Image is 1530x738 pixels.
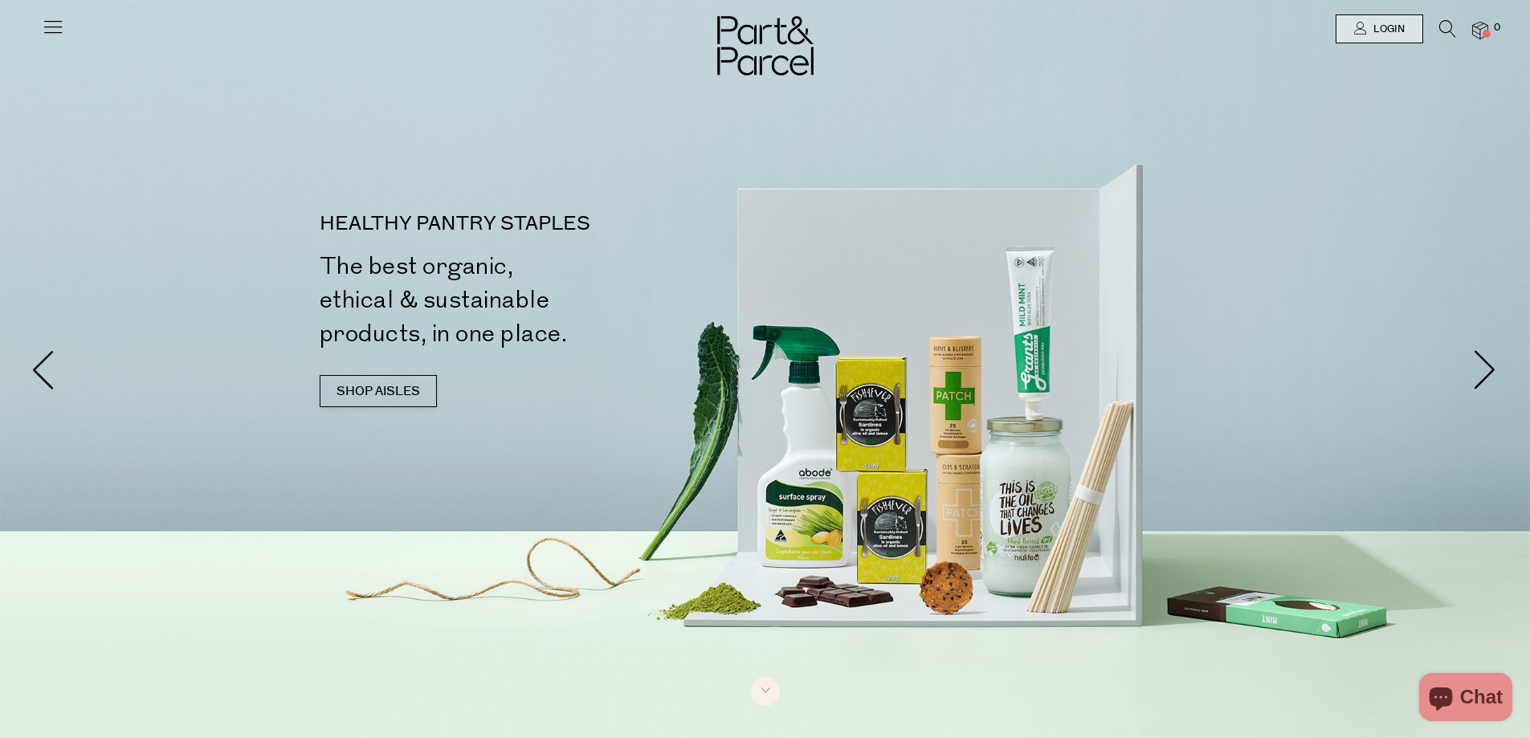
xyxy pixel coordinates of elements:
inbox-online-store-chat: Shopify online store chat [1414,673,1517,725]
h2: The best organic, ethical & sustainable products, in one place. [320,250,772,351]
a: 0 [1472,22,1488,39]
span: 0 [1490,21,1504,35]
a: SHOP AISLES [320,375,437,407]
a: Login [1336,14,1423,43]
img: Part&Parcel [717,16,814,75]
span: Login [1369,22,1405,36]
p: HEALTHY PANTRY STAPLES [320,214,772,234]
